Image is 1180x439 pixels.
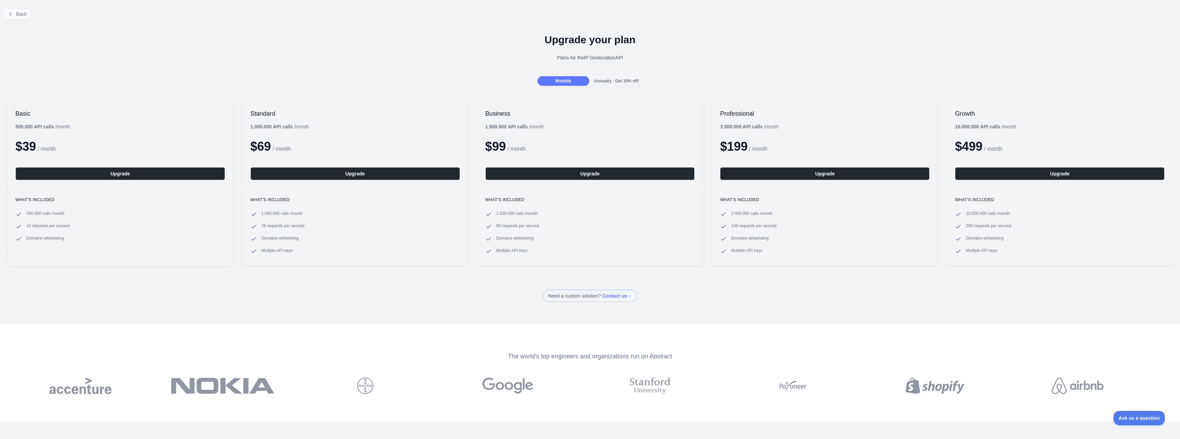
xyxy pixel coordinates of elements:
b: 1.500.000 API calls [485,124,528,129]
span: $ 199 [720,139,747,153]
div: / month [485,123,544,130]
iframe: Toggle Customer Support [1113,411,1166,425]
div: / month [720,123,779,130]
h2: Professional [720,109,930,118]
h2: Business [485,109,695,118]
b: 3.500.000 API calls [720,124,763,129]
